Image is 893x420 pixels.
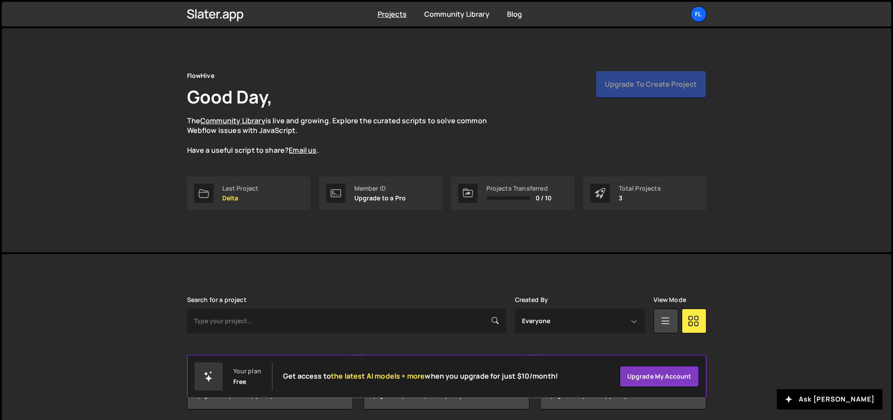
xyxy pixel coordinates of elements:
[187,354,353,409] a: Ne New Image International Created by [EMAIL_ADDRESS][DOMAIN_NAME] 6 pages, last updated by [DATE]
[515,296,548,303] label: Created By
[354,195,406,202] p: Upgrade to a Pro
[233,378,246,385] div: Free
[222,185,259,192] div: Last Project
[222,195,259,202] p: Delta
[200,116,265,125] a: Community Library
[424,9,489,19] a: Community Library
[187,70,214,81] div: FlowHive
[507,9,522,19] a: Blog
[619,185,661,192] div: Total Projects
[187,177,310,210] a: Last Project Delta
[233,368,261,375] div: Your plan
[378,9,407,19] a: Projects
[536,195,552,202] span: 0 / 10
[654,296,686,303] label: View Mode
[187,296,246,303] label: Search for a project
[620,366,699,387] a: Upgrade my account
[486,185,552,192] div: Projects Transferred
[691,6,706,22] a: Fl
[187,116,504,155] p: The is live and growing. Explore the curated scripts to solve common Webflow issues with JavaScri...
[289,145,316,155] a: Email us
[187,85,272,109] h1: Good Day,
[331,371,425,381] span: the latest AI models + more
[619,195,661,202] p: 3
[283,372,558,380] h2: Get access to when you upgrade for just $10/month!
[187,309,506,333] input: Type your project...
[540,354,706,409] a: Fl Flow Hive Main Created by [EMAIL_ADDRESS][DOMAIN_NAME] 8 pages, last updated by [DATE]
[354,185,406,192] div: Member ID
[364,354,529,409] a: De Delta Created by [EMAIL_ADDRESS][DOMAIN_NAME] 1 page, last updated by about [DATE]
[777,389,882,409] button: Ask [PERSON_NAME]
